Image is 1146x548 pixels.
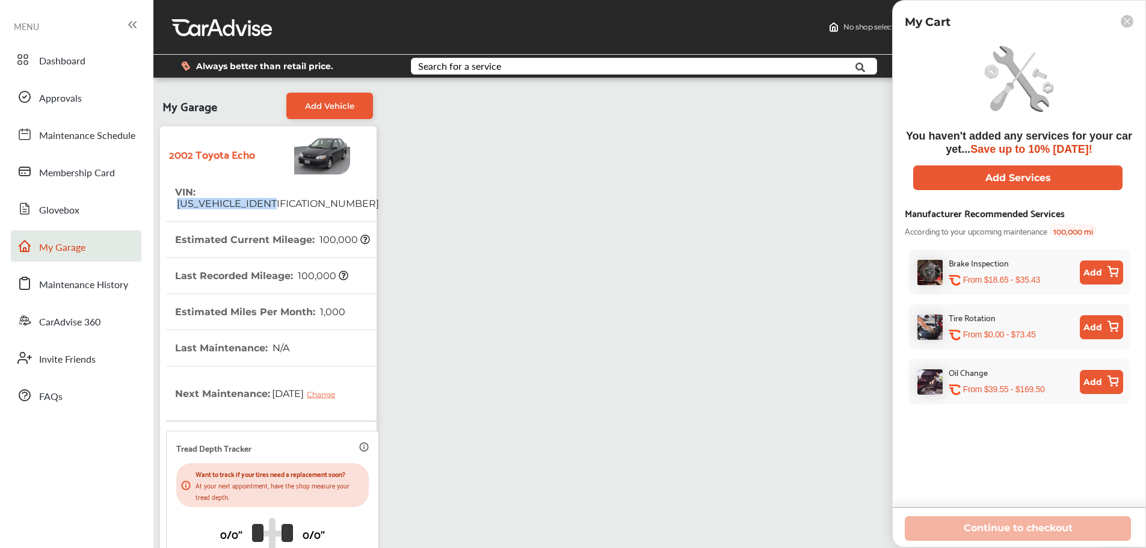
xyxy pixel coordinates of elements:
p: 0/0" [220,525,242,543]
th: VIN : [175,174,379,221]
span: Glovebox [39,203,79,218]
img: tire-rotation-thumb.jpg [917,315,943,340]
span: Maintenance History [39,277,128,293]
span: 1,000 [318,306,345,318]
a: FAQs [11,380,141,411]
span: Dashboard [39,54,85,69]
p: Tread Depth Tracker [176,441,251,455]
span: FAQs [39,389,63,405]
span: [DATE] [270,378,344,408]
img: header-home-logo.8d720a4f.svg [829,22,839,32]
div: Tire Rotation [949,310,996,324]
span: My Garage [39,240,85,256]
span: CarAdvise 360 [39,315,100,330]
div: Change [307,390,341,399]
span: Always better than retail price. [196,62,333,70]
strong: 2002 Toyota Echo [169,144,255,163]
div: Search for a service [418,61,501,71]
button: Add [1080,315,1123,339]
button: Add [1080,260,1123,285]
th: Last Recorded Mileage : [175,258,348,294]
p: From $0.00 - $73.45 [963,329,1036,340]
p: From $18.65 - $35.43 [963,274,1040,286]
div: Manufacturer Recommended Services [905,205,1065,221]
span: Save up to 10% [DATE]! [970,143,1092,155]
span: My Garage [162,93,217,119]
span: You haven't added any services for your car yet... [906,130,1132,155]
a: CarAdvise 360 [11,305,141,336]
span: Membership Card [39,165,115,181]
div: Brake Inspection [949,256,1009,269]
span: Approvals [39,91,82,106]
span: MENU [14,22,39,31]
img: dollor_label_vector.a70140d1.svg [181,61,190,71]
span: 100,000 [296,270,348,282]
span: [US_VEHICLE_IDENTIFICATION_NUMBER] [175,198,379,209]
a: Add Vehicle [286,93,373,119]
span: No shop selected [843,22,903,32]
span: Add Vehicle [305,101,354,111]
p: From $39.55 - $169.50 [963,384,1045,395]
a: Dashboard [11,44,141,75]
img: oil-change-thumb.jpg [917,369,943,395]
a: Maintenance Schedule [11,119,141,150]
p: At your next appointment, have the shop measure your tread depth. [196,479,364,502]
a: Invite Friends [11,342,141,374]
a: Approvals [11,81,141,112]
span: Maintenance Schedule [39,128,135,144]
a: Glovebox [11,193,141,224]
button: Add Services [913,165,1123,190]
span: 100,000 mi [1050,224,1097,238]
p: 0/0" [303,525,325,543]
img: Vehicle [255,132,350,174]
th: Last Maintenance : [175,330,289,366]
th: Estimated Current Mileage : [175,222,370,257]
div: Oil Change [949,365,988,379]
th: Estimated Miles Per Month : [175,294,345,330]
span: N/A [271,342,289,354]
th: Next Maintenance : [175,366,344,420]
a: My Garage [11,230,141,262]
p: Want to track if your tires need a replacement soon? [196,468,364,479]
p: My Cart [905,15,950,29]
img: brake-inspection-thumb.jpg [917,260,943,285]
button: Add [1080,370,1123,394]
span: 100,000 [318,234,370,245]
a: Membership Card [11,156,141,187]
span: According to your upcoming maintenance [905,224,1047,238]
span: Invite Friends [39,352,96,368]
a: Maintenance History [11,268,141,299]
